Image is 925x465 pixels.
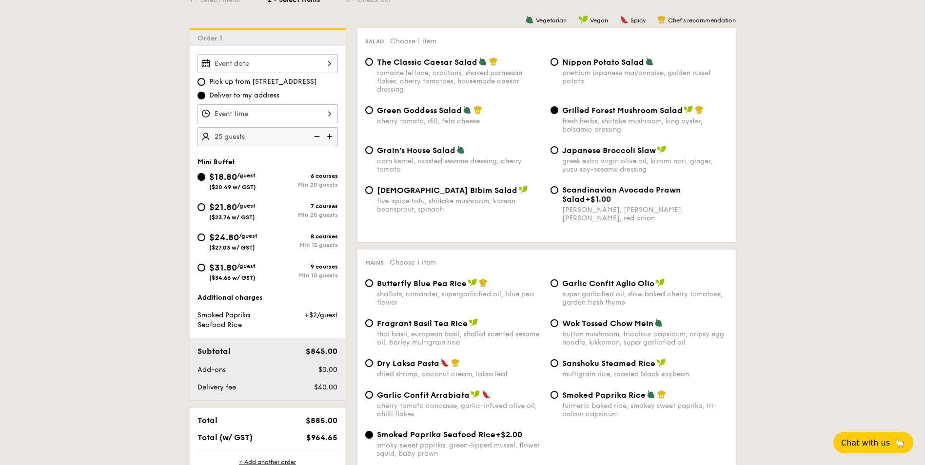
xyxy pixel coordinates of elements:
div: multigrain rice, roasted black soybean [562,370,728,378]
span: /guest [237,263,256,270]
img: icon-vegan.f8ff3823.svg [657,145,667,154]
span: /guest [239,232,257,239]
img: icon-vegetarian.fe4039eb.svg [645,57,654,66]
span: Mini Buffet [197,158,235,166]
span: +$1.00 [585,194,611,204]
span: $845.00 [306,347,337,356]
img: icon-vegan.f8ff3823.svg [684,105,693,114]
div: 8 courses [268,233,338,240]
input: Nippon Potato Saladpremium japanese mayonnaise, golden russet potato [551,58,558,66]
div: Min 15 guests [268,242,338,249]
span: ($27.03 w/ GST) [209,244,255,251]
input: [DEMOGRAPHIC_DATA] Bibim Saladfive-spice tofu, shiitake mushroom, korean beansprout, spinach [365,186,373,194]
input: $18.80/guest($20.49 w/ GST)6 coursesMin 20 guests [197,173,205,181]
div: cherry tomato concasse, garlic-infused olive oil, chilli flakes [377,402,543,418]
img: icon-chef-hat.a58ddaea.svg [695,105,704,114]
div: smoky sweet paprika, green-lipped mussel, flower squid, baby prawn [377,441,543,458]
span: ($34.66 w/ GST) [209,274,256,281]
div: turmeric baked rice, smokey sweet paprika, tri-colour capsicum [562,402,728,418]
div: romaine lettuce, croutons, shaved parmesan flakes, cherry tomatoes, housemade caesar dressing [377,69,543,94]
img: icon-vegetarian.fe4039eb.svg [525,15,534,24]
span: $31.80 [209,262,237,273]
span: +$2/guest [304,311,337,319]
span: $0.00 [318,366,337,374]
img: icon-vegetarian.fe4039eb.svg [647,390,655,399]
span: Garlic Confit Arrabiata [377,390,470,400]
span: $964.65 [306,433,337,442]
div: corn kernel, roasted sesame dressing, cherry tomato [377,157,543,174]
span: Scandinavian Avocado Prawn Salad [562,185,681,204]
img: icon-vegan.f8ff3823.svg [655,278,665,287]
div: Min 20 guests [268,181,338,188]
div: premium japanese mayonnaise, golden russet potato [562,69,728,85]
span: Grain's House Salad [377,146,455,155]
span: $885.00 [306,416,337,425]
img: icon-spicy.37a8142b.svg [482,390,491,399]
img: icon-chef-hat.a58ddaea.svg [473,105,482,114]
span: Total [197,416,217,425]
span: Choose 1 item [390,258,436,267]
input: Garlic Confit Arrabiatacherry tomato concasse, garlic-infused olive oil, chilli flakes [365,391,373,399]
img: icon-chef-hat.a58ddaea.svg [489,57,498,66]
span: Order 1 [197,34,226,42]
img: icon-spicy.37a8142b.svg [620,15,629,24]
input: Deliver to my address [197,92,205,99]
div: 9 courses [268,263,338,270]
img: icon-vegan.f8ff3823.svg [656,358,666,367]
div: dried shrimp, coconut cream, laksa leaf [377,370,543,378]
img: icon-vegetarian.fe4039eb.svg [463,105,472,114]
img: icon-chef-hat.a58ddaea.svg [657,390,666,399]
span: Grilled Forest Mushroom Salad [562,106,683,115]
span: [DEMOGRAPHIC_DATA] Bibim Salad [377,186,517,195]
span: Fragrant Basil Tea Rice [377,319,468,328]
span: ($23.76 w/ GST) [209,214,255,221]
img: icon-chef-hat.a58ddaea.svg [479,278,488,287]
input: Smoked Paprika Seafood Rice+$2.00smoky sweet paprika, green-lipped mussel, flower squid, baby prawn [365,431,373,439]
input: Pick up from [STREET_ADDRESS] [197,78,205,86]
input: The Classic Caesar Saladromaine lettuce, croutons, shaved parmesan flakes, cherry tomatoes, house... [365,58,373,66]
span: Salad [365,38,384,45]
span: Green Goddess Salad [377,106,462,115]
img: icon-vegan.f8ff3823.svg [468,278,477,287]
span: Smoked Paprika Seafood Rice [377,430,495,439]
span: ($20.49 w/ GST) [209,184,256,191]
span: Nippon Potato Salad [562,58,644,67]
span: /guest [237,172,256,179]
div: shallots, coriander, supergarlicfied oil, blue pea flower [377,290,543,307]
span: Smoked Paprika Rice [562,390,646,400]
img: icon-add.58712e84.svg [323,127,338,146]
div: Min 10 guests [268,272,338,279]
span: $24.80 [209,232,239,243]
img: icon-vegan.f8ff3823.svg [469,318,478,327]
input: Event date [197,54,338,73]
img: icon-spicy.37a8142b.svg [440,358,449,367]
span: Butterfly Blue Pea Rice [377,279,467,288]
div: Min 20 guests [268,212,338,218]
span: $18.80 [209,172,237,182]
input: $21.80/guest($23.76 w/ GST)7 coursesMin 20 guests [197,203,205,211]
input: Japanese Broccoli Slawgreek extra virgin olive oil, kizami nori, ginger, yuzu soy-sesame dressing [551,146,558,154]
div: cherry tomato, dill, feta cheese [377,117,543,125]
input: Grain's House Saladcorn kernel, roasted sesame dressing, cherry tomato [365,146,373,154]
img: icon-vegetarian.fe4039eb.svg [654,318,663,327]
span: Garlic Confit Aglio Olio [562,279,654,288]
input: Dry Laksa Pastadried shrimp, coconut cream, laksa leaf [365,359,373,367]
span: +$2.00 [495,430,522,439]
input: Smoked Paprika Riceturmeric baked rice, smokey sweet paprika, tri-colour capsicum [551,391,558,399]
div: thai basil, european basil, shallot scented sesame oil, barley multigrain rice [377,330,543,347]
input: $31.80/guest($34.66 w/ GST)9 coursesMin 10 guests [197,264,205,271]
span: /guest [237,202,256,209]
input: Scandinavian Avocado Prawn Salad+$1.00[PERSON_NAME], [PERSON_NAME], [PERSON_NAME], red onion [551,186,558,194]
img: icon-vegetarian.fe4039eb.svg [456,145,465,154]
span: Delivery fee [197,383,236,391]
input: $24.80/guest($27.03 w/ GST)8 coursesMin 15 guests [197,233,205,241]
span: Deliver to my address [209,91,279,100]
input: Butterfly Blue Pea Riceshallots, coriander, supergarlicfied oil, blue pea flower [365,279,373,287]
img: icon-vegetarian.fe4039eb.svg [478,57,487,66]
input: Garlic Confit Aglio Oliosuper garlicfied oil, slow baked cherry tomatoes, garden fresh thyme [551,279,558,287]
span: Japanese Broccoli Slaw [562,146,656,155]
input: Number of guests [197,127,338,146]
img: icon-chef-hat.a58ddaea.svg [657,15,666,24]
img: icon-vegan.f8ff3823.svg [518,185,528,194]
span: Wok Tossed Chow Mein [562,319,653,328]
